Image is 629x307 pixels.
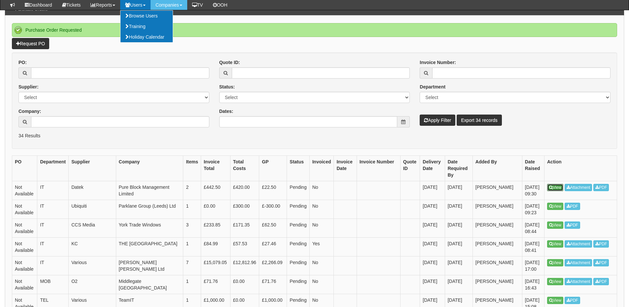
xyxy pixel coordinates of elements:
td: Ubiquiti [69,200,116,219]
a: Request PO [12,38,49,49]
td: CCS Media [69,219,116,237]
th: Supplier [69,155,116,181]
td: [PERSON_NAME] [472,200,522,219]
th: Invoice Number [357,155,400,181]
td: No [309,200,334,219]
td: No [309,181,334,200]
td: [DATE] [420,256,445,275]
td: £71.76 [201,275,230,294]
label: Department [420,84,445,90]
td: £12,812.96 [230,256,259,275]
a: View [547,222,563,229]
th: Invoiced [309,155,334,181]
td: [DATE] 09:30 [522,181,544,200]
td: [PERSON_NAME] [472,181,522,200]
td: [PERSON_NAME] [472,219,522,237]
label: Dates: [219,108,233,115]
label: Quote ID: [219,59,240,66]
td: [DATE] [445,256,472,275]
td: Not Available [12,237,37,256]
th: Date Raised [522,155,544,181]
td: No [309,275,334,294]
td: No [309,256,334,275]
td: Yes [309,237,334,256]
td: £-300.00 [259,200,287,219]
a: PDF [565,203,580,210]
td: [DATE] [445,219,472,237]
td: 2 [183,181,201,200]
td: [DATE] 16:43 [522,275,544,294]
a: Export 34 records [457,115,502,126]
td: 1 [183,200,201,219]
td: IT [37,256,69,275]
td: Pending [287,181,309,200]
th: PO [12,155,37,181]
td: £27.46 [259,237,287,256]
a: PDF [565,297,580,304]
th: Status [287,155,309,181]
td: [DATE] [445,200,472,219]
td: Middlegate [GEOGRAPHIC_DATA] [116,275,183,294]
td: [DATE] [420,237,445,256]
td: [DATE] [445,275,472,294]
td: MOB [37,275,69,294]
th: Company [116,155,183,181]
td: Pending [287,275,309,294]
td: [PERSON_NAME] [472,237,522,256]
a: Browse Users [121,11,173,21]
td: [DATE] [445,237,472,256]
th: Action [544,155,617,181]
td: [PERSON_NAME] [472,275,522,294]
a: PDF [565,222,580,229]
td: THE [GEOGRAPHIC_DATA] [116,237,183,256]
th: Invoice Total [201,155,230,181]
div: Purchase Order Requested [12,23,617,37]
td: [PERSON_NAME] [PERSON_NAME] Ltd [116,256,183,275]
td: £71.76 [259,275,287,294]
td: £0.00 [201,200,230,219]
td: [DATE] 08:41 [522,237,544,256]
td: [DATE] [420,200,445,219]
a: PDF [593,240,609,248]
td: [DATE] 08:44 [522,219,544,237]
a: View [547,259,563,266]
td: £171.35 [230,219,259,237]
td: [DATE] 17:00 [522,256,544,275]
td: [DATE] [420,219,445,237]
th: Items [183,155,201,181]
p: 34 Results [18,132,611,139]
td: Various [69,256,116,275]
td: York Trade Windows [116,219,183,237]
a: Attachment [565,259,592,266]
td: Pending [287,256,309,275]
label: PO: [18,59,27,66]
td: £0.00 [230,275,259,294]
td: No [309,219,334,237]
td: £84.99 [201,237,230,256]
label: Status: [219,84,235,90]
a: View [547,184,563,191]
td: 3 [183,219,201,237]
td: Not Available [12,181,37,200]
td: Parklane Group (Leeds) Ltd [116,200,183,219]
td: £300.00 [230,200,259,219]
label: Company: [18,108,41,115]
label: Invoice Number: [420,59,456,66]
td: 7 [183,256,201,275]
td: [DATE] 09:23 [522,200,544,219]
th: Added By [472,155,522,181]
td: £62.50 [259,219,287,237]
a: PDF [593,278,609,285]
td: Not Available [12,200,37,219]
td: IT [37,219,69,237]
td: £442.50 [201,181,230,200]
th: Date Required By [445,155,472,181]
td: [DATE] [445,181,472,200]
td: IT [37,181,69,200]
a: View [547,297,563,304]
td: Not Available [12,256,37,275]
td: KC [69,237,116,256]
td: £233.85 [201,219,230,237]
th: GP [259,155,287,181]
td: IT [37,200,69,219]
